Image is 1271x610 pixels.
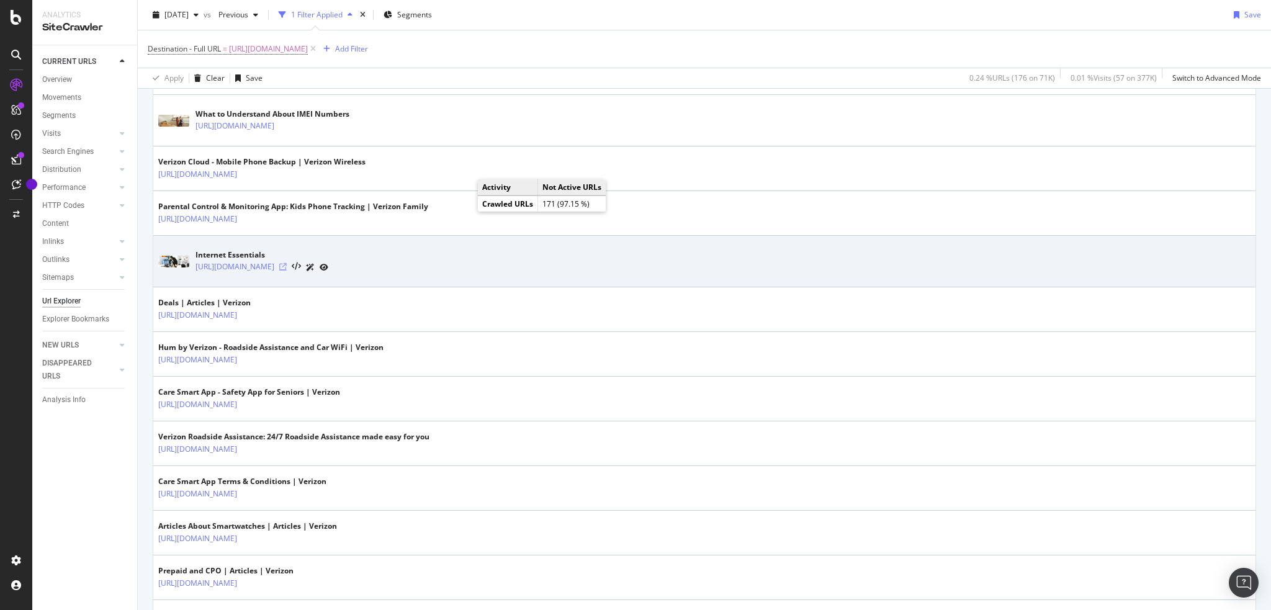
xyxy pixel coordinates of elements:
[158,532,237,545] a: [URL][DOMAIN_NAME]
[42,10,127,20] div: Analytics
[158,342,384,353] div: Hum by Verizon - Roadside Assistance and Car WiFi | Verizon
[478,179,538,195] td: Activity
[158,398,237,411] a: [URL][DOMAIN_NAME]
[42,217,69,230] div: Content
[335,43,368,54] div: Add Filter
[42,55,96,68] div: CURRENT URLS
[148,43,221,54] span: Destination - Full URL
[213,9,248,20] span: Previous
[42,393,128,406] a: Analysis Info
[538,196,606,212] td: 171 (97.15 %)
[42,181,116,194] a: Performance
[42,295,81,308] div: Url Explorer
[158,387,340,398] div: Care Smart App - Safety App for Seniors | Verizon
[42,357,116,383] a: DISAPPEARED URLS
[229,40,308,58] span: [URL][DOMAIN_NAME]
[357,9,368,21] div: times
[42,313,109,326] div: Explorer Bookmarks
[292,262,301,271] button: View HTML Source
[318,42,368,56] button: Add Filter
[42,145,116,158] a: Search Engines
[158,156,366,168] div: Verizon Cloud - Mobile Phone Backup | Verizon Wireless
[42,235,116,248] a: Inlinks
[158,168,237,181] a: [URL][DOMAIN_NAME]
[969,73,1055,83] div: 0.24 % URLs ( 176 on 71K )
[42,271,116,284] a: Sitemaps
[223,43,227,54] span: =
[478,196,538,212] td: Crawled URLs
[42,295,128,308] a: Url Explorer
[42,91,81,104] div: Movements
[379,5,437,25] button: Segments
[397,9,432,20] span: Segments
[1229,5,1261,25] button: Save
[42,357,105,383] div: DISAPPEARED URLS
[148,5,204,25] button: [DATE]
[230,68,263,88] button: Save
[42,339,79,352] div: NEW URLS
[1071,73,1157,83] div: 0.01 % Visits ( 57 on 377K )
[158,115,189,127] img: main image
[1244,9,1261,20] div: Save
[195,120,274,132] a: [URL][DOMAIN_NAME]
[42,235,64,248] div: Inlinks
[158,488,237,500] a: [URL][DOMAIN_NAME]
[42,199,116,212] a: HTTP Codes
[42,199,84,212] div: HTTP Codes
[42,20,127,35] div: SiteCrawler
[206,73,225,83] div: Clear
[42,73,72,86] div: Overview
[42,217,128,230] a: Content
[538,179,606,195] td: Not Active URLs
[158,431,429,442] div: Verizon Roadside Assistance: 24/7 Roadside Assistance made easy for you
[158,521,337,532] div: Articles About Smartwatches | Articles | Verizon
[42,145,94,158] div: Search Engines
[291,9,343,20] div: 1 Filter Applied
[42,253,70,266] div: Outlinks
[195,261,274,273] a: [URL][DOMAIN_NAME]
[158,443,237,455] a: [URL][DOMAIN_NAME]
[42,393,86,406] div: Analysis Info
[158,256,189,267] img: main image
[213,5,263,25] button: Previous
[42,181,86,194] div: Performance
[42,109,76,122] div: Segments
[189,68,225,88] button: Clear
[320,261,328,274] a: URL Inspection
[158,476,326,487] div: Care Smart App Terms & Conditions | Verizon
[148,68,184,88] button: Apply
[195,249,328,261] div: Internet Essentials
[42,313,128,326] a: Explorer Bookmarks
[158,354,237,366] a: [URL][DOMAIN_NAME]
[42,127,116,140] a: Visits
[26,179,37,190] div: Tooltip anchor
[158,565,294,576] div: Prepaid and CPO | Articles | Verizon
[158,201,428,212] div: Parental Control & Monitoring App: Kids Phone Tracking | Verizon Family
[42,127,61,140] div: Visits
[42,253,116,266] a: Outlinks
[204,9,213,20] span: vs
[246,73,263,83] div: Save
[158,309,237,321] a: [URL][DOMAIN_NAME]
[42,73,128,86] a: Overview
[274,5,357,25] button: 1 Filter Applied
[164,73,184,83] div: Apply
[195,109,349,120] div: What to Understand About IMEI Numbers
[164,9,189,20] span: 2025 Aug. 17th
[42,271,74,284] div: Sitemaps
[42,109,128,122] a: Segments
[42,163,81,176] div: Distribution
[158,213,237,225] a: [URL][DOMAIN_NAME]
[1172,73,1261,83] div: Switch to Advanced Mode
[42,339,116,352] a: NEW URLS
[42,163,116,176] a: Distribution
[306,261,315,274] a: AI Url Details
[158,297,291,308] div: Deals | Articles | Verizon
[1167,68,1261,88] button: Switch to Advanced Mode
[42,91,128,104] a: Movements
[279,263,287,271] a: Visit Online Page
[158,577,237,590] a: [URL][DOMAIN_NAME]
[42,55,116,68] a: CURRENT URLS
[1229,568,1259,598] div: Open Intercom Messenger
